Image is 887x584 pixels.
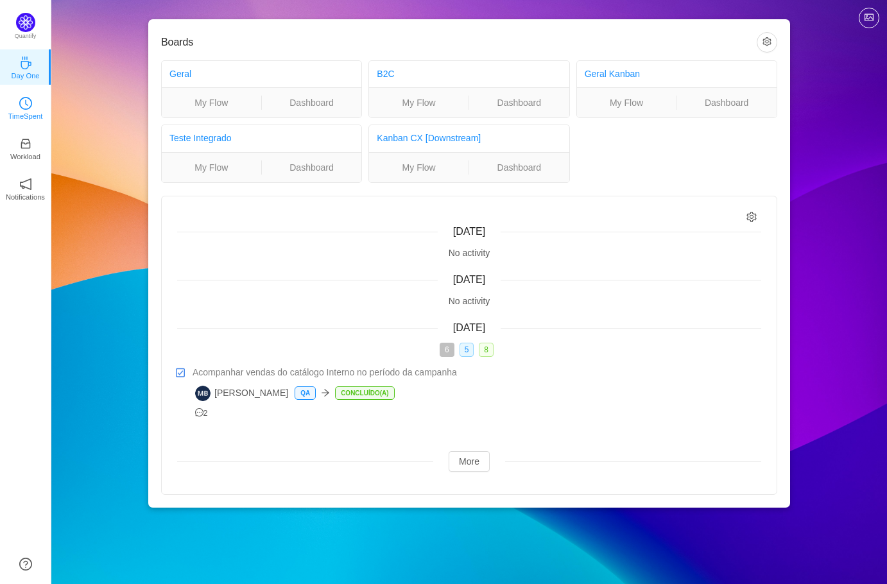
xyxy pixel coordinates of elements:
[377,133,481,143] a: Kanban CX [Downstream]
[15,32,37,41] p: Quantify
[369,96,469,110] a: My Flow
[369,160,469,175] a: My Flow
[19,141,32,154] a: icon: inboxWorkload
[169,69,191,79] a: Geral
[676,96,777,110] a: Dashboard
[193,366,761,379] a: Acompanhar vendas do catálogo Interno no período da campanha
[10,151,40,162] p: Workload
[193,366,457,379] span: Acompanhar vendas do catálogo Interno no período da campanha
[8,110,43,122] p: TimeSpent
[169,133,232,143] a: Teste Integrado
[19,97,32,110] i: icon: clock-circle
[449,451,490,472] button: More
[19,56,32,69] i: icon: coffee
[19,178,32,191] i: icon: notification
[195,408,203,417] i: icon: message
[377,69,394,79] a: B2C
[440,343,454,357] span: 6
[19,60,32,73] a: icon: coffeeDay One
[321,388,330,397] i: icon: arrow-right
[460,343,474,357] span: 5
[577,96,676,110] a: My Flow
[757,32,777,53] button: icon: setting
[195,386,288,401] span: [PERSON_NAME]
[453,322,485,333] span: [DATE]
[6,191,45,203] p: Notifications
[262,160,362,175] a: Dashboard
[453,274,485,285] span: [DATE]
[469,160,569,175] a: Dashboard
[177,295,761,308] div: No activity
[195,386,211,401] img: MA
[859,8,879,28] button: icon: picture
[195,409,208,418] span: 2
[469,96,569,110] a: Dashboard
[177,246,761,260] div: No activity
[11,70,39,82] p: Day One
[19,558,32,571] a: icon: question-circle
[585,69,640,79] a: Geral Kanban
[19,182,32,194] a: icon: notificationNotifications
[336,387,393,399] p: Concluído(a)
[295,387,315,399] p: QA
[162,160,261,175] a: My Flow
[19,137,32,150] i: icon: inbox
[161,36,757,49] h3: Boards
[162,96,261,110] a: My Flow
[453,226,485,237] span: [DATE]
[16,13,35,32] img: Quantify
[262,96,362,110] a: Dashboard
[479,343,494,357] span: 8
[19,101,32,114] a: icon: clock-circleTimeSpent
[746,212,757,223] i: icon: setting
